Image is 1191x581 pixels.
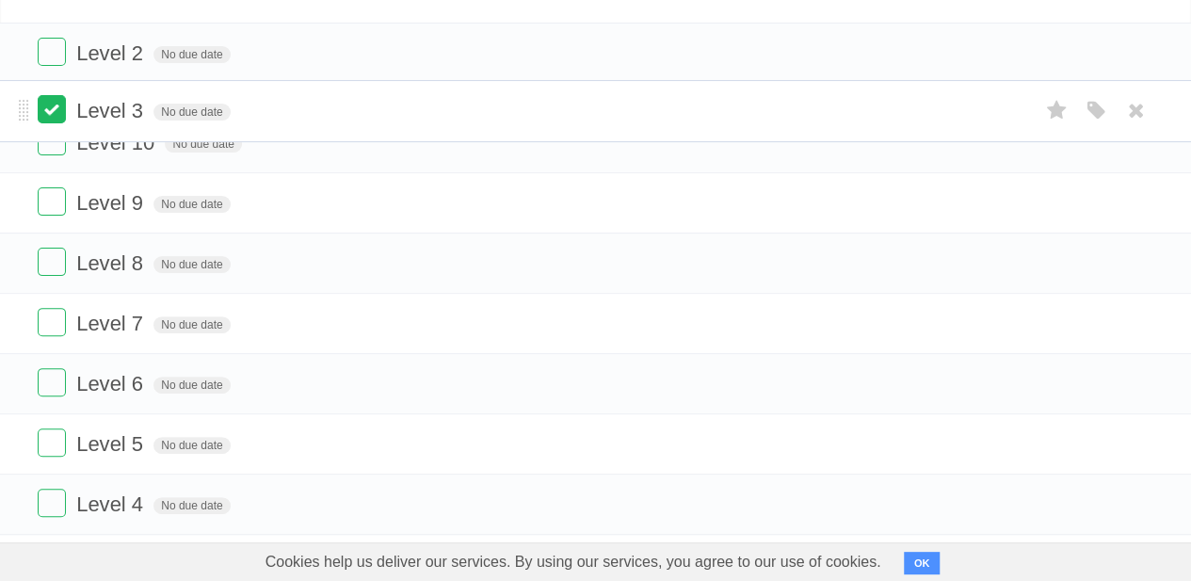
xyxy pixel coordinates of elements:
[38,368,66,396] label: Done
[153,437,230,454] span: No due date
[38,187,66,216] label: Done
[153,316,230,333] span: No due date
[153,46,230,63] span: No due date
[1038,95,1074,126] label: Star task
[76,131,159,154] span: Level 10
[165,136,241,153] span: No due date
[76,251,148,275] span: Level 8
[76,191,148,215] span: Level 9
[76,492,148,516] span: Level 4
[247,543,900,581] span: Cookies help us deliver our services. By using our services, you agree to our use of cookies.
[38,38,66,66] label: Done
[76,99,148,122] span: Level 3
[76,432,148,456] span: Level 5
[153,196,230,213] span: No due date
[38,95,66,123] label: Done
[38,428,66,457] label: Done
[76,372,148,395] span: Level 6
[76,41,148,65] span: Level 2
[904,552,941,574] button: OK
[153,104,230,121] span: No due date
[76,312,148,335] span: Level 7
[38,489,66,517] label: Done
[153,497,230,514] span: No due date
[38,308,66,336] label: Done
[38,248,66,276] label: Done
[153,377,230,394] span: No due date
[153,256,230,273] span: No due date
